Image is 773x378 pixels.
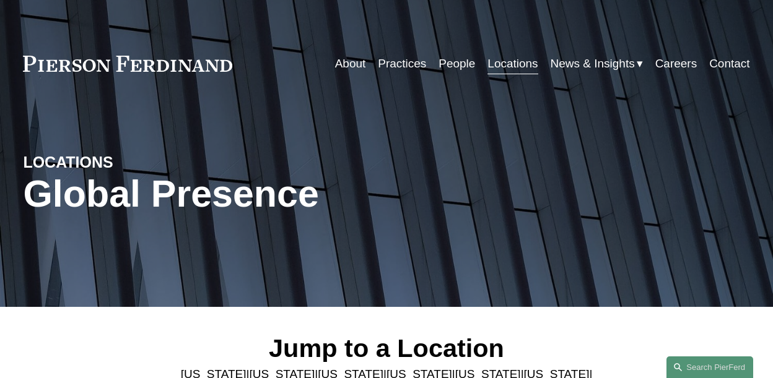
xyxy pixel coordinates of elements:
h2: Jump to a Location [175,333,598,364]
a: folder dropdown [551,52,643,75]
span: News & Insights [551,53,635,74]
a: Locations [487,52,538,75]
a: About [335,52,366,75]
h1: Global Presence [23,173,507,216]
a: Search this site [666,356,753,378]
a: Contact [709,52,749,75]
a: People [439,52,475,75]
a: Careers [655,52,697,75]
h4: LOCATIONS [23,153,204,173]
a: Practices [378,52,426,75]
